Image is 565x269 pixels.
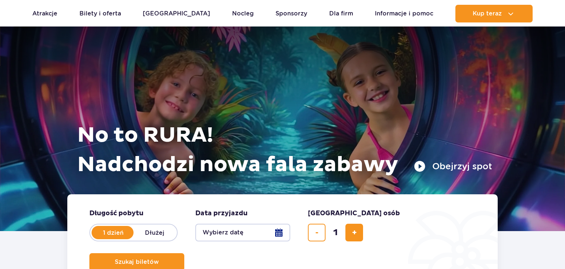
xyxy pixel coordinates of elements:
[276,5,307,22] a: Sponsorzy
[329,5,353,22] a: Dla firm
[79,5,121,22] a: Bilety i oferta
[473,10,502,17] span: Kup teraz
[92,225,134,240] label: 1 dzień
[89,209,143,218] span: Długość pobytu
[195,209,248,218] span: Data przyjazdu
[375,5,433,22] a: Informacje i pomoc
[232,5,254,22] a: Nocleg
[32,5,57,22] a: Atrakcje
[308,209,400,218] span: [GEOGRAPHIC_DATA] osób
[345,224,363,241] button: dodaj bilet
[195,224,290,241] button: Wybierz datę
[327,224,344,241] input: liczba biletów
[414,160,492,172] button: Obejrzyj spot
[455,5,533,22] button: Kup teraz
[143,5,210,22] a: [GEOGRAPHIC_DATA]
[134,225,175,240] label: Dłużej
[308,224,326,241] button: usuń bilet
[77,121,492,180] h1: No to RURA! Nadchodzi nowa fala zabawy
[115,259,159,265] span: Szukaj biletów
